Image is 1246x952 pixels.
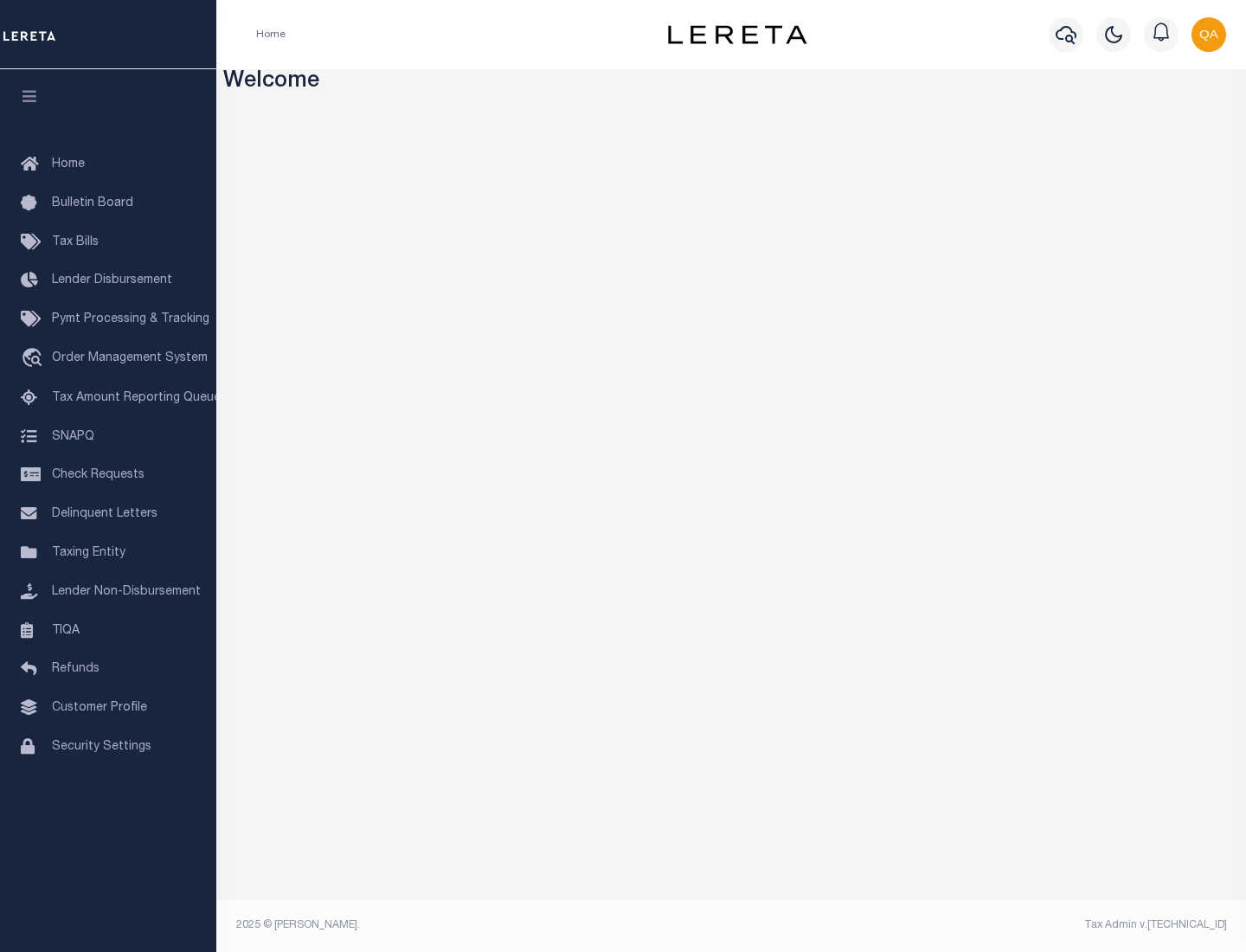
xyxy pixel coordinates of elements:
span: SNAPQ [52,430,94,442]
div: Tax Admin v.[TECHNICAL_ID] [744,917,1227,933]
span: Taxing Entity [52,547,125,559]
span: Lender Disbursement [52,274,172,286]
span: Refunds [52,663,100,675]
span: Bulletin Board [52,197,133,209]
span: Order Management System [52,352,208,364]
span: Lender Non-Disbursement [52,586,201,598]
span: TIQA [52,624,80,636]
span: Pymt Processing & Tracking [52,313,209,325]
span: Tax Bills [52,236,99,248]
span: Security Settings [52,741,151,753]
img: svg+xml;base64,PHN2ZyB4bWxucz0iaHR0cDovL3d3dy53My5vcmcvMjAwMC9zdmciIHBvaW50ZXItZXZlbnRzPSJub25lIi... [1191,17,1226,52]
span: Home [52,158,85,170]
span: Check Requests [52,469,145,481]
span: Tax Amount Reporting Queue [52,392,221,404]
li: Home [256,27,286,42]
h3: Welcome [223,69,1240,96]
div: 2025 © [PERSON_NAME]. [223,917,732,933]
span: Customer Profile [52,702,147,714]
i: travel_explore [21,348,48,370]
span: Delinquent Letters [52,508,157,520]
img: logo-dark.svg [668,25,806,44]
